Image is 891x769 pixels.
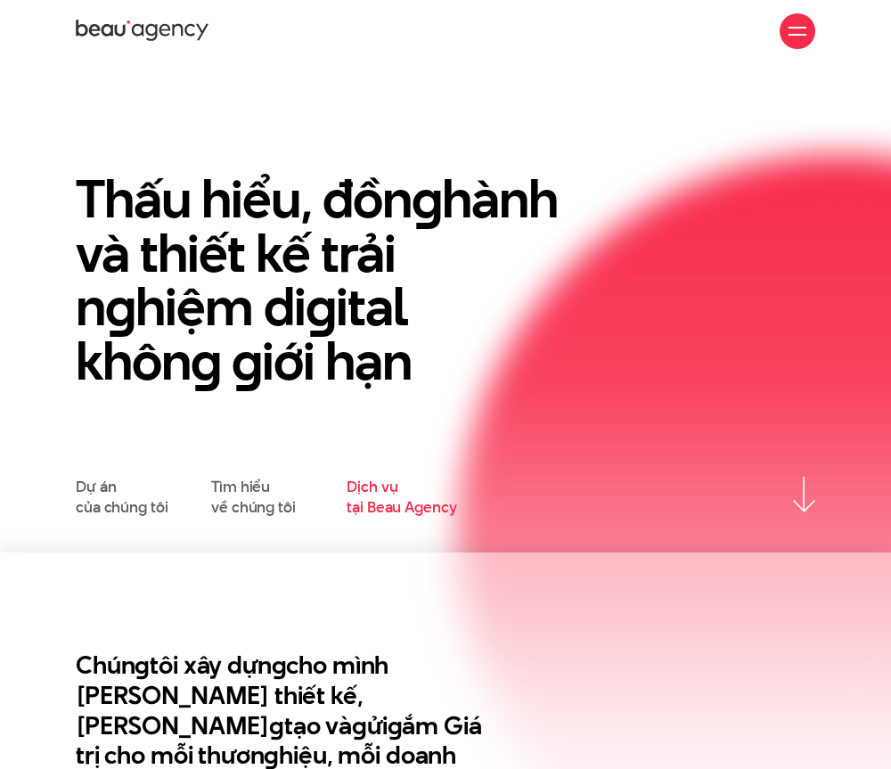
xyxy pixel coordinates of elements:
[388,708,403,743] en: g
[269,708,284,743] en: g
[211,477,296,517] a: Tìm hiểuvề chúng tôi
[135,648,150,683] en: g
[272,648,287,683] en: g
[352,708,367,743] en: g
[76,477,168,517] a: Dự áncủa chúng tôi
[306,270,336,343] en: g
[105,270,135,343] en: g
[412,162,442,235] en: g
[347,477,456,517] a: Dịch vụtại Beau Agency
[76,172,560,388] h1: Thấu hiểu, đồn hành và thiết kế trải n hiệm di ital khôn iới hạn
[191,324,221,397] en: g
[232,324,262,397] en: g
